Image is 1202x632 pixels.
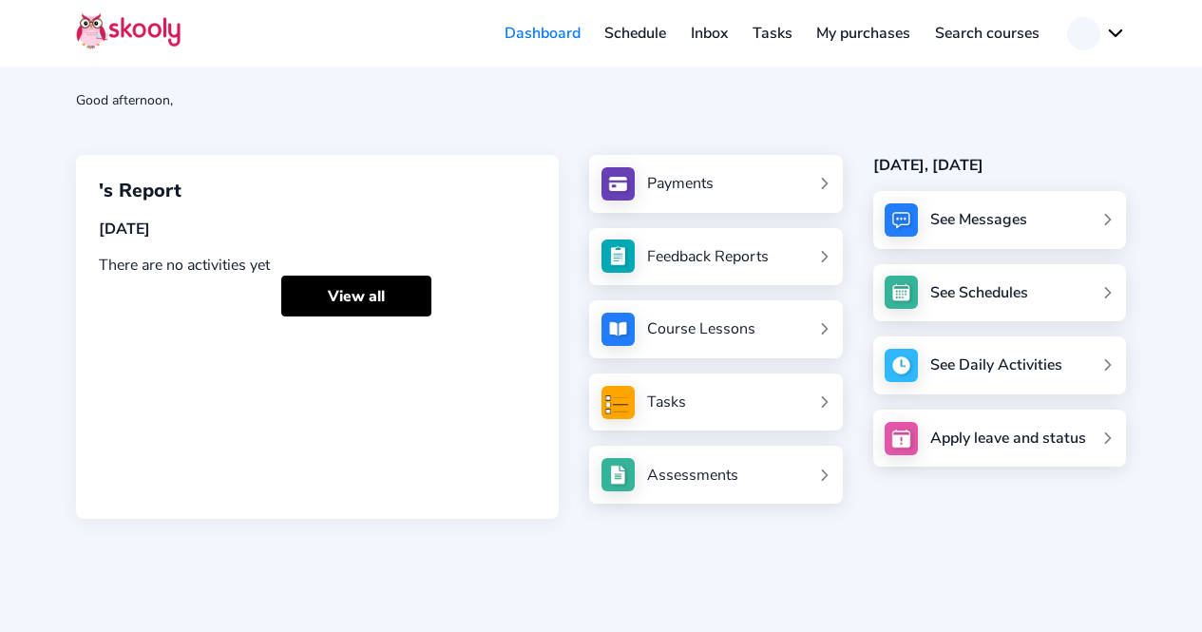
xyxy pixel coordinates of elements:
[873,336,1126,394] a: See Daily Activities
[99,178,181,203] span: 's Report
[740,18,805,48] a: Tasks
[99,255,536,276] div: There are no activities yet
[601,386,830,419] a: Tasks
[873,155,1126,176] div: [DATE], [DATE]
[601,167,635,201] img: payments.jpg
[885,203,918,237] img: messages.jpg
[873,410,1126,468] a: Apply leave and status
[593,18,679,48] a: Schedule
[647,318,755,339] div: Course Lessons
[99,219,536,239] div: [DATE]
[885,276,918,309] img: schedule.jpg
[601,313,830,346] a: Course Lessons
[76,91,1126,109] div: Good afternoon,
[647,392,686,412] div: Tasks
[873,264,1126,322] a: See Schedules
[930,282,1028,303] div: See Schedules
[885,349,918,382] img: activity.jpg
[601,313,635,346] img: courses.jpg
[647,465,738,486] div: Assessments
[601,167,830,201] a: Payments
[804,18,923,48] a: My purchases
[601,458,635,491] img: assessments.jpg
[601,458,830,491] a: Assessments
[923,18,1052,48] a: Search courses
[76,12,181,49] img: Skooly
[1067,17,1126,50] button: chevron down outline
[930,428,1086,449] div: Apply leave and status
[930,354,1062,375] div: See Daily Activities
[601,239,635,273] img: see_atten.jpg
[885,422,918,455] img: apply_leave.jpg
[601,386,635,419] img: tasksForMpWeb.png
[647,246,769,267] div: Feedback Reports
[930,209,1027,230] div: See Messages
[647,173,714,194] div: Payments
[601,239,830,273] a: Feedback Reports
[678,18,740,48] a: Inbox
[492,18,593,48] a: Dashboard
[281,276,431,316] a: View all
